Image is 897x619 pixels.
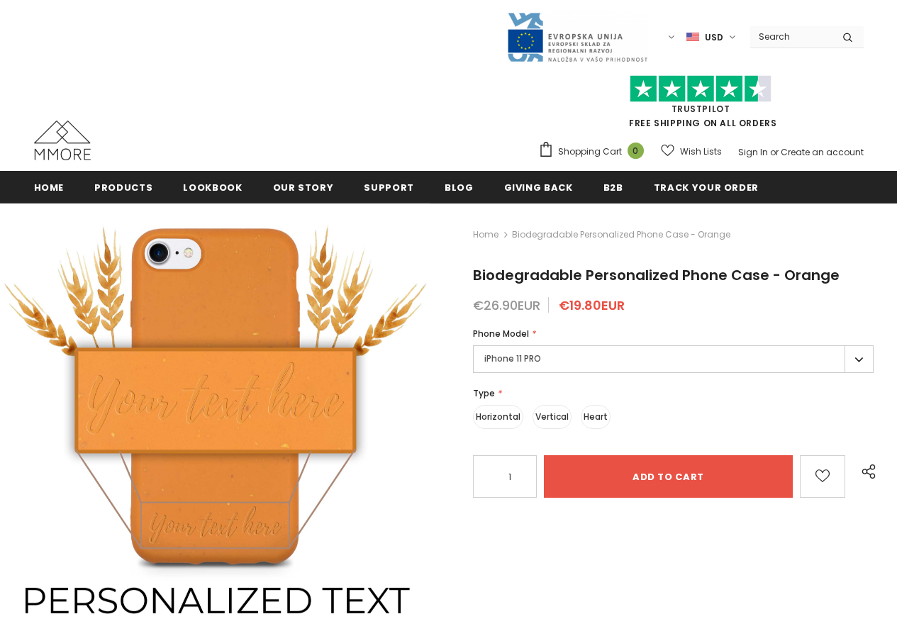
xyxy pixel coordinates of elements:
[705,30,723,45] span: USD
[512,226,730,243] span: Biodegradable Personalized Phone Case - Orange
[473,265,840,285] span: Biodegradable Personalized Phone Case - Orange
[581,405,611,429] label: Heart
[34,121,91,160] img: MMORE Cases
[603,171,623,203] a: B2B
[750,26,832,47] input: Search Site
[94,171,152,203] a: Products
[654,181,759,194] span: Track your order
[661,139,722,164] a: Wish Lists
[538,82,864,129] span: FREE SHIPPING ON ALL ORDERS
[628,143,644,159] span: 0
[544,455,793,498] input: Add to cart
[364,181,414,194] span: support
[781,146,864,158] a: Create an account
[504,181,573,194] span: Giving back
[506,30,648,43] a: Javni Razpis
[559,296,625,314] span: €19.80EUR
[770,146,779,158] span: or
[445,181,474,194] span: Blog
[473,345,874,373] label: iPhone 11 PRO
[506,11,648,63] img: Javni Razpis
[738,146,768,158] a: Sign In
[473,405,523,429] label: Horizontal
[680,145,722,159] span: Wish Lists
[672,103,730,115] a: Trustpilot
[504,171,573,203] a: Giving back
[273,181,334,194] span: Our Story
[538,141,651,162] a: Shopping Cart 0
[183,181,242,194] span: Lookbook
[183,171,242,203] a: Lookbook
[94,181,152,194] span: Products
[630,75,771,103] img: Trust Pilot Stars
[445,171,474,203] a: Blog
[533,405,572,429] label: Vertical
[473,296,540,314] span: €26.90EUR
[34,181,65,194] span: Home
[364,171,414,203] a: support
[473,387,495,399] span: Type
[558,145,622,159] span: Shopping Cart
[273,171,334,203] a: Our Story
[603,181,623,194] span: B2B
[473,226,498,243] a: Home
[686,31,699,43] img: USD
[473,328,529,340] span: Phone Model
[654,171,759,203] a: Track your order
[34,171,65,203] a: Home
